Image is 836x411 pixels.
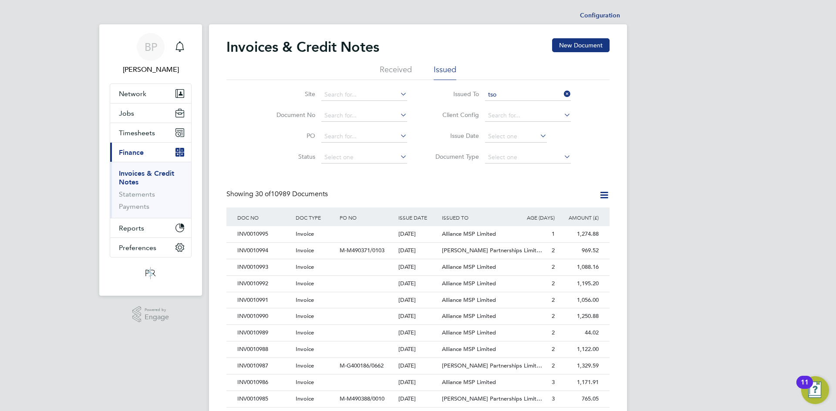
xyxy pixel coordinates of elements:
[557,374,601,391] div: 1,171.91
[557,292,601,308] div: 1,056.00
[442,296,496,304] span: Alliance MSP Limited
[119,109,134,117] span: Jobs
[99,24,202,296] nav: Main navigation
[321,110,407,122] input: Search for...
[340,247,384,254] span: M-M490371/0103
[119,202,149,211] a: Payments
[396,226,440,242] div: [DATE]
[429,111,479,119] label: Client Config
[110,84,191,103] button: Network
[557,243,601,259] div: 969.52
[396,325,440,341] div: [DATE]
[296,296,314,304] span: Invoice
[801,376,829,404] button: Open Resource Center, 11 new notifications
[235,226,293,242] div: INV0010995
[485,89,571,101] input: Search for...
[296,247,314,254] span: Invoice
[296,362,314,369] span: Invoice
[396,391,440,407] div: [DATE]
[442,230,496,237] span: Alliance MSP Limited
[485,110,571,122] input: Search for...
[235,243,293,259] div: INV0010994
[552,280,555,287] span: 2
[110,143,191,162] button: Finance
[110,266,192,280] a: Go to home page
[321,151,407,164] input: Select one
[119,90,146,98] span: Network
[110,162,191,218] div: Finance
[296,230,314,237] span: Invoice
[442,280,496,287] span: Alliance MSP Limited
[396,243,440,259] div: [DATE]
[429,132,479,140] label: Issue Date
[293,207,337,227] div: DOC TYPE
[235,292,293,308] div: INV0010991
[296,312,314,320] span: Invoice
[801,382,809,394] div: 11
[145,306,169,314] span: Powered by
[132,306,169,323] a: Powered byEngage
[396,358,440,374] div: [DATE]
[442,378,496,386] span: Alliance MSP Limited
[485,130,547,143] input: Select one
[442,312,496,320] span: Alliance MSP Limited
[296,345,314,353] span: Invoice
[552,345,555,353] span: 2
[119,148,144,157] span: Finance
[235,391,293,407] div: INV0010985
[552,378,555,386] span: 3
[557,341,601,358] div: 1,122.00
[552,296,555,304] span: 2
[442,362,542,369] span: [PERSON_NAME] Partnerships Limit…
[119,169,174,186] a: Invoices & Credit Notes
[429,153,479,160] label: Document Type
[557,358,601,374] div: 1,329.59
[110,218,191,237] button: Reports
[340,395,384,402] span: M-M490388/0010
[580,7,620,24] li: Configuration
[552,312,555,320] span: 2
[296,263,314,271] span: Invoice
[235,341,293,358] div: INV0010988
[557,391,601,407] div: 765.05
[110,33,192,75] a: BP[PERSON_NAME]
[119,190,155,198] a: Statements
[442,247,542,254] span: [PERSON_NAME] Partnerships Limit…
[442,329,496,336] span: Alliance MSP Limited
[552,247,555,254] span: 2
[485,151,571,164] input: Select one
[296,280,314,287] span: Invoice
[442,345,496,353] span: Alliance MSP Limited
[265,153,315,160] label: Status
[110,64,192,75] span: Ben Perkin
[337,207,396,227] div: PO NO
[557,276,601,292] div: 1,195.20
[110,238,191,257] button: Preferences
[557,207,601,227] div: AMOUNT (£)
[255,190,328,198] span: 10989 Documents
[235,374,293,391] div: INV0010986
[557,325,601,341] div: 44.02
[396,207,440,227] div: ISSUE DATE
[440,207,513,227] div: ISSUED TO
[442,395,542,402] span: [PERSON_NAME] Partnerships Limit…
[552,329,555,336] span: 2
[143,266,158,280] img: psrsolutions-logo-retina.png
[119,129,155,137] span: Timesheets
[296,378,314,386] span: Invoice
[434,64,456,80] li: Issued
[296,395,314,402] span: Invoice
[513,207,557,227] div: AGE (DAYS)
[145,314,169,321] span: Engage
[255,190,271,198] span: 30 of
[557,259,601,275] div: 1,088.16
[265,132,315,140] label: PO
[119,244,156,252] span: Preferences
[226,190,330,199] div: Showing
[235,207,293,227] div: DOC NO
[321,89,407,101] input: Search for...
[296,329,314,336] span: Invoice
[235,358,293,374] div: INV0010987
[110,104,191,123] button: Jobs
[235,276,293,292] div: INV0010992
